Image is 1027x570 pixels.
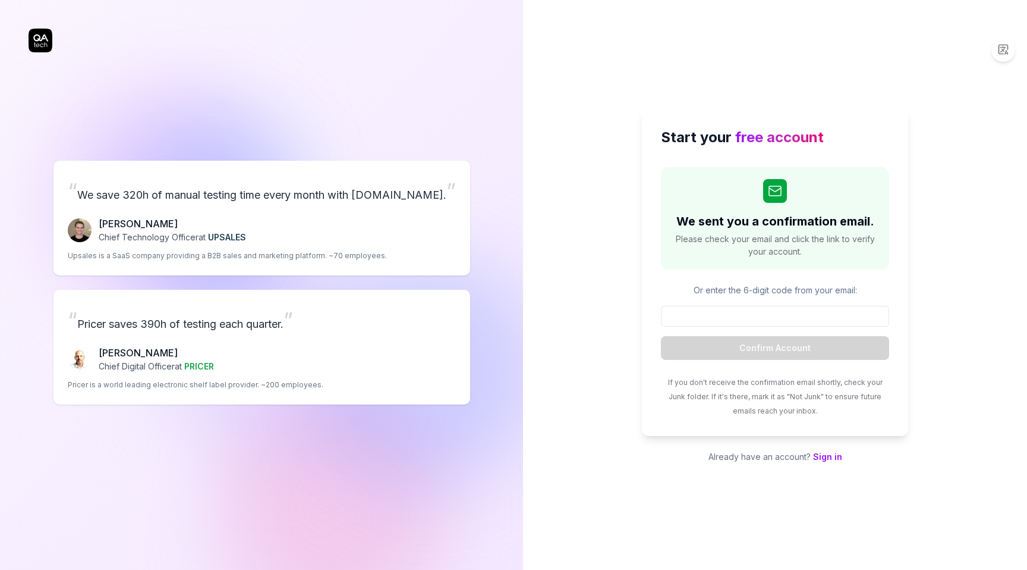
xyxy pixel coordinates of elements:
[99,360,214,372] p: Chief Digital Officer at
[673,233,877,258] span: Please check your email and click the link to verify your account.
[68,380,323,390] p: Pricer is a world leading electronic shelf label provider. ~200 employees.
[661,336,889,360] button: Confirm Account
[208,232,246,242] span: UPSALES
[68,178,77,204] span: “
[668,378,883,415] span: If you don't receive the confirmation email shortly, check your Junk folder. If it's there, mark ...
[99,346,214,360] p: [PERSON_NAME]
[813,452,842,462] a: Sign in
[53,161,470,275] a: “We save 320h of manual testing time every month with [DOMAIN_NAME].”Fredrik Seidl[PERSON_NAME]Ch...
[68,218,92,242] img: Fredrik Seidl
[676,212,874,230] h2: We sent you a confirmation email.
[68,347,92,371] img: Chris Chalkitis
[661,127,889,148] h2: Start your
[735,129,824,146] span: free account
[283,307,293,333] span: ”
[99,231,246,243] p: Chief Technology Officer at
[68,304,456,336] p: Pricer saves 390h of testing each quarter.
[68,250,387,261] p: Upsales is a SaaS company providing a B2B sales and marketing platform. ~70 employees.
[68,307,77,333] span: “
[53,290,470,405] a: “Pricer saves 390h of testing each quarter.”Chris Chalkitis[PERSON_NAME]Chief Digital Officerat P...
[642,450,908,463] p: Already have an account?
[661,284,889,296] p: Or enter the 6-digit code from your email:
[184,361,214,371] span: PRICER
[68,175,456,207] p: We save 320h of manual testing time every month with [DOMAIN_NAME].
[446,178,456,204] span: ”
[99,217,246,231] p: [PERSON_NAME]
